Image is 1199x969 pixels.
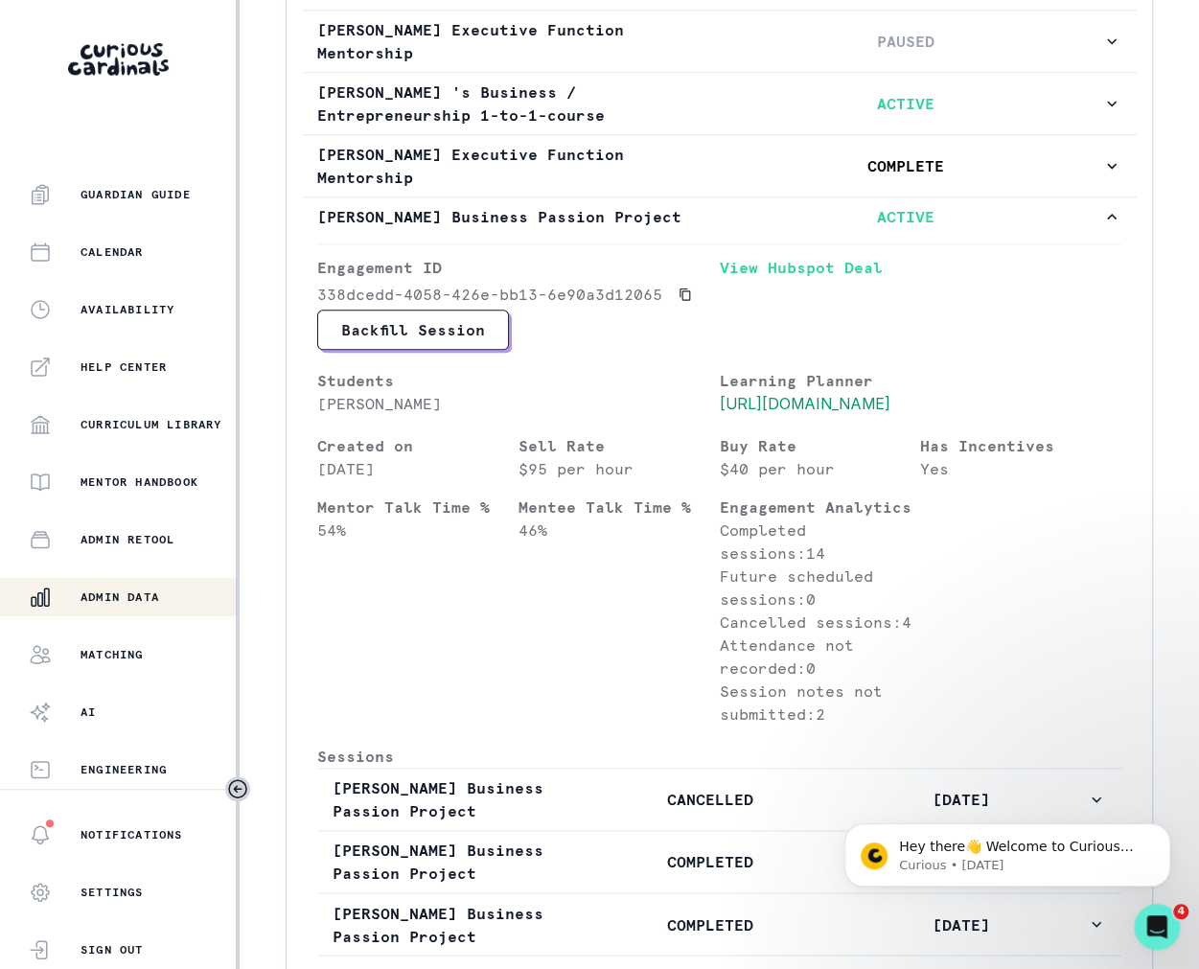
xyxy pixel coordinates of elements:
p: 46 % [519,519,720,542]
p: $40 per hour [720,457,921,480]
p: [PERSON_NAME] Business Passion Project [333,901,584,947]
iframe: Intercom live chat [1134,904,1180,950]
p: Guardian Guide [81,187,191,202]
button: Copied to clipboard [670,279,701,310]
p: Availability [81,302,174,317]
a: [URL][DOMAIN_NAME] [720,394,890,413]
p: COMPLETED [584,850,835,873]
iframe: Intercom notifications message [816,783,1199,917]
p: [PERSON_NAME] Executive Function Mentorship [317,18,710,64]
p: 338dcedd-4058-426e-bb13-6e90a3d12065 [317,283,662,306]
p: AI [81,704,96,720]
span: 4 [1173,904,1188,919]
p: [PERSON_NAME] Business Passion Project [333,776,584,822]
p: [PERSON_NAME] 's Business / Entrepreneurship 1-to-1-course [317,81,710,127]
button: [PERSON_NAME] Business Passion ProjectCOMPLETED[DATE] [317,893,1121,955]
button: [PERSON_NAME] 's Business / Entrepreneurship 1-to-1-courseACTIVE [302,73,1137,134]
p: COMPLETED [584,912,835,935]
button: [PERSON_NAME] Executive Function MentorshipPAUSED [302,11,1137,72]
p: [PERSON_NAME] Business Passion Project [333,839,584,885]
p: Sign Out [81,942,144,957]
p: Admin Retool [81,532,174,547]
button: [PERSON_NAME] Business Passion ProjectCOMPLETED[DATE] [317,831,1121,892]
button: [PERSON_NAME] Business Passion ProjectCANCELLED[DATE] [317,769,1121,830]
p: Calendar [81,244,144,260]
p: Mentor Handbook [81,474,198,490]
p: Created on [317,434,519,457]
p: Learning Planner [720,369,1122,392]
p: Engagement ID [317,256,720,279]
button: [PERSON_NAME] Business Passion ProjectACTIVE [302,197,1137,236]
p: Buy Rate [720,434,921,457]
p: Mentee Talk Time % [519,496,720,519]
img: Curious Cardinals Logo [68,43,169,76]
button: Backfill Session [317,310,509,350]
button: [PERSON_NAME] Executive Function MentorshipCOMPLETE [302,135,1137,196]
p: Notifications [81,827,183,842]
a: View Hubspot Deal [720,256,1122,310]
p: Students [317,369,720,392]
p: Settings [81,885,144,900]
p: [DATE] [836,912,1087,935]
p: [DATE] [317,457,519,480]
p: Yes [920,457,1121,480]
p: Has Incentives [920,434,1121,457]
p: Matching [81,647,144,662]
p: Engineering [81,762,167,777]
p: Mentor Talk Time % [317,496,519,519]
p: Curriculum Library [81,417,222,432]
button: Toggle sidebar [225,776,250,801]
p: PAUSED [710,30,1103,53]
p: ACTIVE [710,92,1103,115]
p: Session notes not submitted: 2 [720,680,921,726]
p: Future scheduled sessions: 0 [720,565,921,611]
p: CANCELLED [584,788,835,811]
p: [PERSON_NAME] Executive Function Mentorship [317,143,710,189]
p: Completed sessions: 14 [720,519,921,565]
p: Attendance not recorded: 0 [720,634,921,680]
p: 54 % [317,519,519,542]
p: $95 per hour [519,457,720,480]
p: Cancelled sessions: 4 [720,611,921,634]
p: Engagement Analytics [720,496,921,519]
p: Help Center [81,359,167,375]
p: Sessions [317,745,1121,768]
p: COMPLETE [710,154,1103,177]
p: Sell Rate [519,434,720,457]
p: [PERSON_NAME] [317,392,720,415]
p: Admin Data [81,589,159,605]
p: ACTIVE [710,205,1103,228]
p: [PERSON_NAME] Business Passion Project [317,205,710,228]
